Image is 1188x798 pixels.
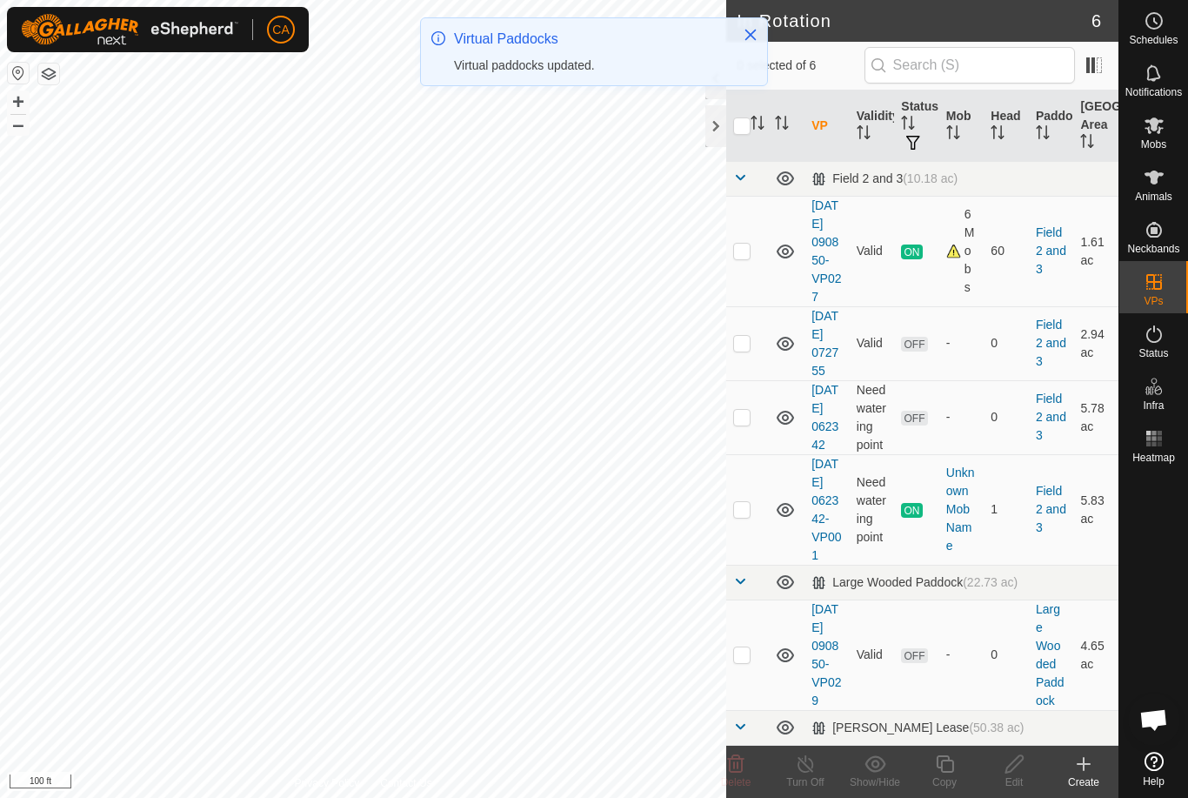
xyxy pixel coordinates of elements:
[454,29,725,50] div: Virtual Paddocks
[380,775,431,791] a: Contact Us
[1036,318,1066,368] a: Field 2 and 3
[8,114,29,135] button: –
[1073,306,1118,380] td: 2.94 ac
[901,648,927,663] span: OFF
[1091,8,1101,34] span: 6
[737,57,864,75] span: 0 selected of 6
[850,306,895,380] td: Valid
[901,503,922,518] span: ON
[1073,600,1118,710] td: 4.65 ac
[1143,400,1164,411] span: Infra
[894,91,939,162] th: Status
[8,63,29,84] button: Reset Map
[721,776,751,788] span: Delete
[1119,745,1188,794] a: Help
[946,646,978,664] div: -
[811,171,958,186] div: Field 2 and 3
[804,91,850,162] th: VP
[811,721,1024,735] div: [PERSON_NAME] Lease
[751,118,764,132] p-sorticon: Activate to sort
[1073,380,1118,454] td: 5.78 ac
[1036,602,1065,707] a: Large Wooded Paddock
[454,57,725,75] div: Virtual paddocks updated.
[946,205,978,297] div: 6 Mobs
[840,775,910,790] div: Show/Hide
[946,334,978,352] div: -
[811,602,841,707] a: [DATE] 090850-VP029
[8,91,29,112] button: +
[946,464,978,555] div: Unknown Mob Name
[771,775,840,790] div: Turn Off
[811,575,1018,590] div: Large Wooded Paddock
[272,21,289,39] span: CA
[901,337,927,352] span: OFF
[910,775,979,790] div: Copy
[811,383,838,452] a: [DATE] 062342
[1049,775,1118,790] div: Create
[1143,776,1165,787] span: Help
[1036,225,1066,276] a: Field 2 and 3
[969,721,1024,734] span: (50.38 ac)
[21,14,238,45] img: Gallagher Logo
[984,196,1029,306] td: 60
[991,128,1004,142] p-sorticon: Activate to sort
[775,118,789,132] p-sorticon: Activate to sort
[939,91,984,162] th: Mob
[738,23,763,47] button: Close
[850,600,895,710] td: Valid
[984,454,1029,565] td: 1
[984,600,1029,710] td: 0
[1129,35,1178,45] span: Schedules
[850,91,895,162] th: Validity
[1073,91,1118,162] th: [GEOGRAPHIC_DATA] Area
[1073,454,1118,565] td: 5.83 ac
[1141,139,1166,150] span: Mobs
[984,380,1029,454] td: 0
[901,411,927,426] span: OFF
[1132,453,1175,463] span: Heatmap
[295,775,360,791] a: Privacy Policy
[1036,484,1066,534] a: Field 2 and 3
[901,118,915,132] p-sorticon: Activate to sort
[946,408,978,426] div: -
[811,309,838,378] a: [DATE] 072755
[1135,191,1172,202] span: Animals
[1144,296,1163,306] span: VPs
[811,198,841,304] a: [DATE] 090850-VP027
[850,454,895,565] td: Need watering point
[38,64,59,84] button: Map Layers
[1029,91,1074,162] th: Paddock
[1138,348,1168,359] span: Status
[901,245,922,259] span: ON
[984,306,1029,380] td: 0
[1036,392,1066,442] a: Field 2 and 3
[984,91,1029,162] th: Head
[979,775,1049,790] div: Edit
[864,47,1075,84] input: Search (S)
[1125,87,1182,97] span: Notifications
[1073,196,1118,306] td: 1.61 ac
[963,575,1018,589] span: (22.73 ac)
[946,128,960,142] p-sorticon: Activate to sort
[1080,137,1094,151] p-sorticon: Activate to sort
[857,128,871,142] p-sorticon: Activate to sort
[1036,128,1050,142] p-sorticon: Activate to sort
[1128,694,1180,746] div: Open chat
[850,196,895,306] td: Valid
[737,10,1091,31] h2: In Rotation
[1127,244,1179,254] span: Neckbands
[811,457,841,562] a: [DATE] 062342-VP001
[903,171,958,185] span: (10.18 ac)
[850,380,895,454] td: Need watering point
